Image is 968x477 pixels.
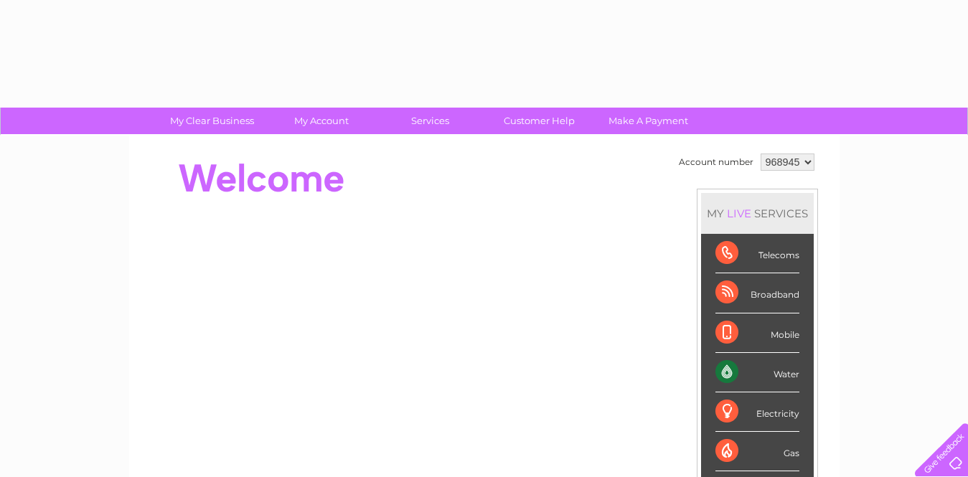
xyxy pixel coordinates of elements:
a: Services [371,108,489,134]
div: Water [715,353,799,392]
div: LIVE [724,207,754,220]
a: Customer Help [480,108,598,134]
a: My Account [262,108,380,134]
div: Mobile [715,313,799,353]
div: Telecoms [715,234,799,273]
div: Electricity [715,392,799,432]
div: Broadband [715,273,799,313]
div: Gas [715,432,799,471]
div: MY SERVICES [701,193,814,234]
a: Make A Payment [589,108,708,134]
a: My Clear Business [153,108,271,134]
td: Account number [675,150,757,174]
